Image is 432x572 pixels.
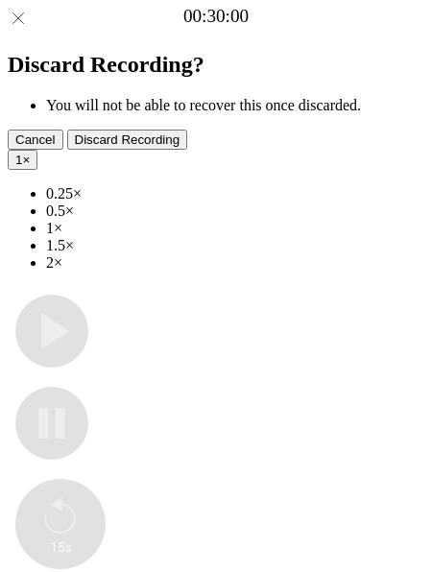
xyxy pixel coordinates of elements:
[8,52,424,78] h2: Discard Recording?
[8,150,37,170] button: 1×
[46,185,424,203] li: 0.25×
[46,220,424,237] li: 1×
[46,203,424,220] li: 0.5×
[183,6,249,27] a: 00:30:00
[67,130,188,150] button: Discard Recording
[15,153,22,167] span: 1
[8,130,63,150] button: Cancel
[46,237,424,254] li: 1.5×
[46,97,424,114] li: You will not be able to recover this once discarded.
[46,254,424,272] li: 2×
